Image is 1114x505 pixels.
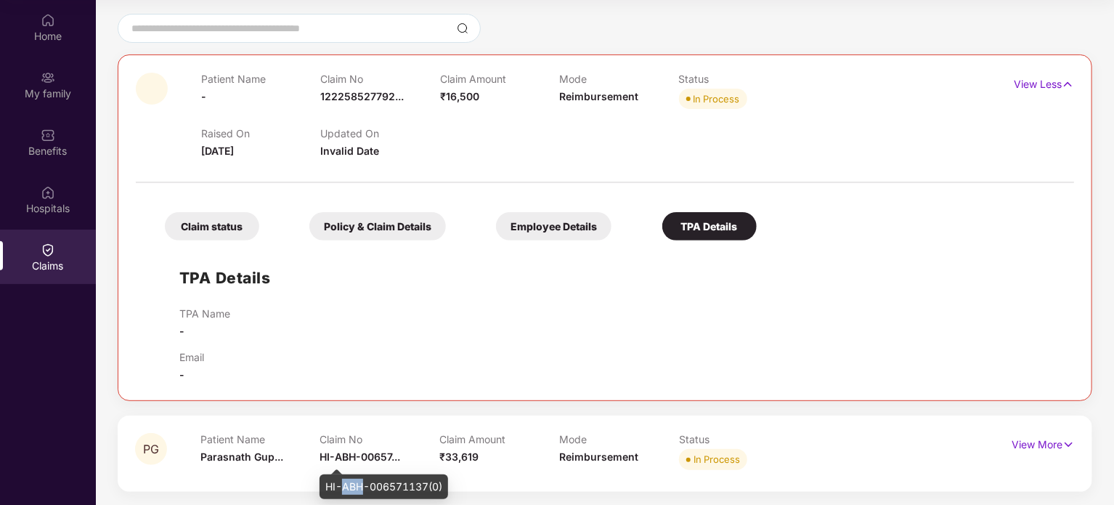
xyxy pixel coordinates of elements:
span: - [201,90,206,102]
p: Mode [559,73,678,85]
span: [DATE] [201,145,234,157]
div: TPA Details [662,212,757,241]
p: Mode [559,433,679,445]
img: svg+xml;base64,PHN2ZyB4bWxucz0iaHR0cDovL3d3dy53My5vcmcvMjAwMC9zdmciIHdpZHRoPSIxNyIgaGVpZ2h0PSIxNy... [1062,76,1074,92]
p: Claim No [320,433,440,445]
span: ₹16,500 [440,90,479,102]
p: View More [1012,433,1075,453]
div: In Process [694,452,740,466]
div: Claim status [165,212,259,241]
span: 122258527792... [320,90,404,102]
span: Invalid Date [320,145,379,157]
span: PG [143,443,159,456]
div: HI-ABH-006571137(0) [320,474,448,499]
span: - [179,368,184,381]
img: svg+xml;base64,PHN2ZyBpZD0iQ2xhaW0iIHhtbG5zPSJodHRwOi8vd3d3LnczLm9yZy8yMDAwL3N2ZyIgd2lkdGg9IjIwIi... [41,243,55,257]
span: Parasnath Gup... [200,451,283,463]
p: Status [679,73,798,85]
p: View Less [1014,73,1074,92]
div: Employee Details [496,212,611,241]
p: Patient Name [200,433,320,445]
img: svg+xml;base64,PHN2ZyB4bWxucz0iaHR0cDovL3d3dy53My5vcmcvMjAwMC9zdmciIHdpZHRoPSIxNyIgaGVpZ2h0PSIxNy... [1062,437,1075,453]
img: svg+xml;base64,PHN2ZyBpZD0iQmVuZWZpdHMiIHhtbG5zPSJodHRwOi8vd3d3LnczLm9yZy8yMDAwL3N2ZyIgd2lkdGg9Ij... [41,128,55,142]
p: TPA Name [179,307,230,320]
span: Reimbursement [559,451,638,463]
p: Claim No [320,73,439,85]
img: svg+xml;base64,PHN2ZyBpZD0iU2VhcmNoLTMyeDMyIiB4bWxucz0iaHR0cDovL3d3dy53My5vcmcvMjAwMC9zdmciIHdpZH... [457,23,468,34]
img: svg+xml;base64,PHN2ZyB3aWR0aD0iMjAiIGhlaWdodD0iMjAiIHZpZXdCb3g9IjAgMCAyMCAyMCIgZmlsbD0ibm9uZSIgeG... [41,70,55,85]
span: - [179,325,184,337]
span: Reimbursement [559,90,638,102]
img: svg+xml;base64,PHN2ZyBpZD0iSG9tZSIgeG1sbnM9Imh0dHA6Ly93d3cudzMub3JnLzIwMDAvc3ZnIiB3aWR0aD0iMjAiIG... [41,13,55,28]
div: In Process [694,92,740,106]
p: Claim Amount [439,433,559,445]
p: Email [179,351,204,363]
p: Claim Amount [440,73,559,85]
p: Status [679,433,799,445]
img: svg+xml;base64,PHN2ZyBpZD0iSG9zcGl0YWxzIiB4bWxucz0iaHR0cDovL3d3dy53My5vcmcvMjAwMC9zdmciIHdpZHRoPS... [41,185,55,200]
p: Patient Name [201,73,320,85]
span: HI-ABH-00657... [320,451,401,463]
div: Policy & Claim Details [309,212,446,241]
span: ₹33,619 [439,451,479,463]
h1: TPA Details [179,266,271,290]
p: Updated On [320,127,439,140]
p: Raised On [201,127,320,140]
